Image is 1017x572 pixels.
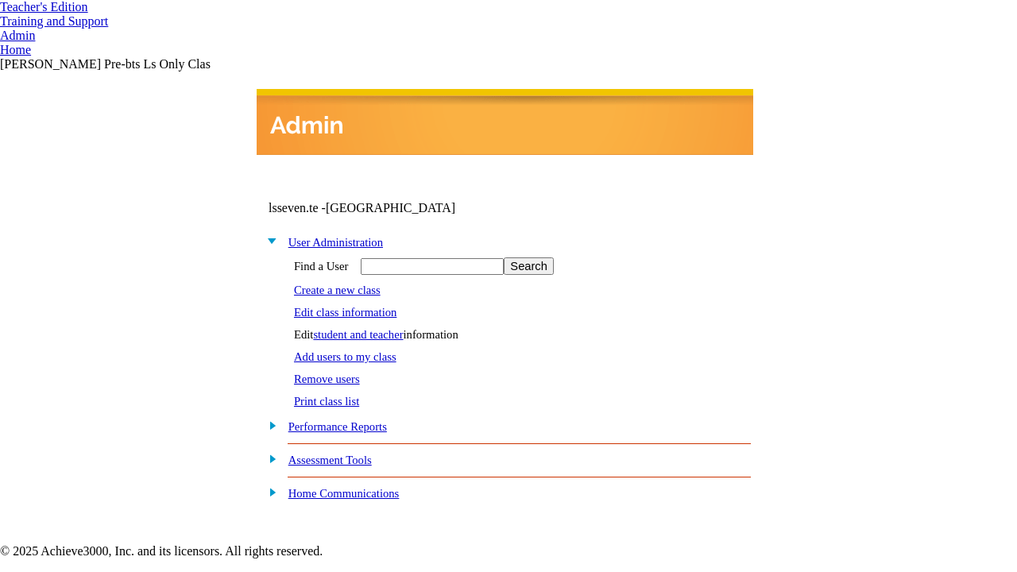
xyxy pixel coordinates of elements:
[293,327,555,342] td: Edit information
[294,395,359,408] a: Print class list
[261,418,277,432] img: plus.gif
[261,234,277,248] img: minus.gif
[293,257,349,276] td: Find a User
[294,284,381,296] a: Create a new class
[288,487,400,500] a: Home Communications
[257,89,753,155] img: header
[261,485,277,499] img: plus.gif
[294,350,396,363] a: Add users to my class
[108,21,114,25] img: teacher_arrow_small.png
[294,306,396,319] a: Edit class information
[288,236,383,249] a: User Administration
[261,451,277,466] img: plus.gif
[88,4,96,11] img: teacher_arrow.png
[288,420,387,433] a: Performance Reports
[313,328,403,341] a: student and teacher
[269,201,561,215] td: lsseven.te -
[326,201,455,214] nobr: [GEOGRAPHIC_DATA]
[294,373,360,385] a: Remove users
[504,257,553,275] input: Search
[288,454,372,466] a: Assessment Tools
